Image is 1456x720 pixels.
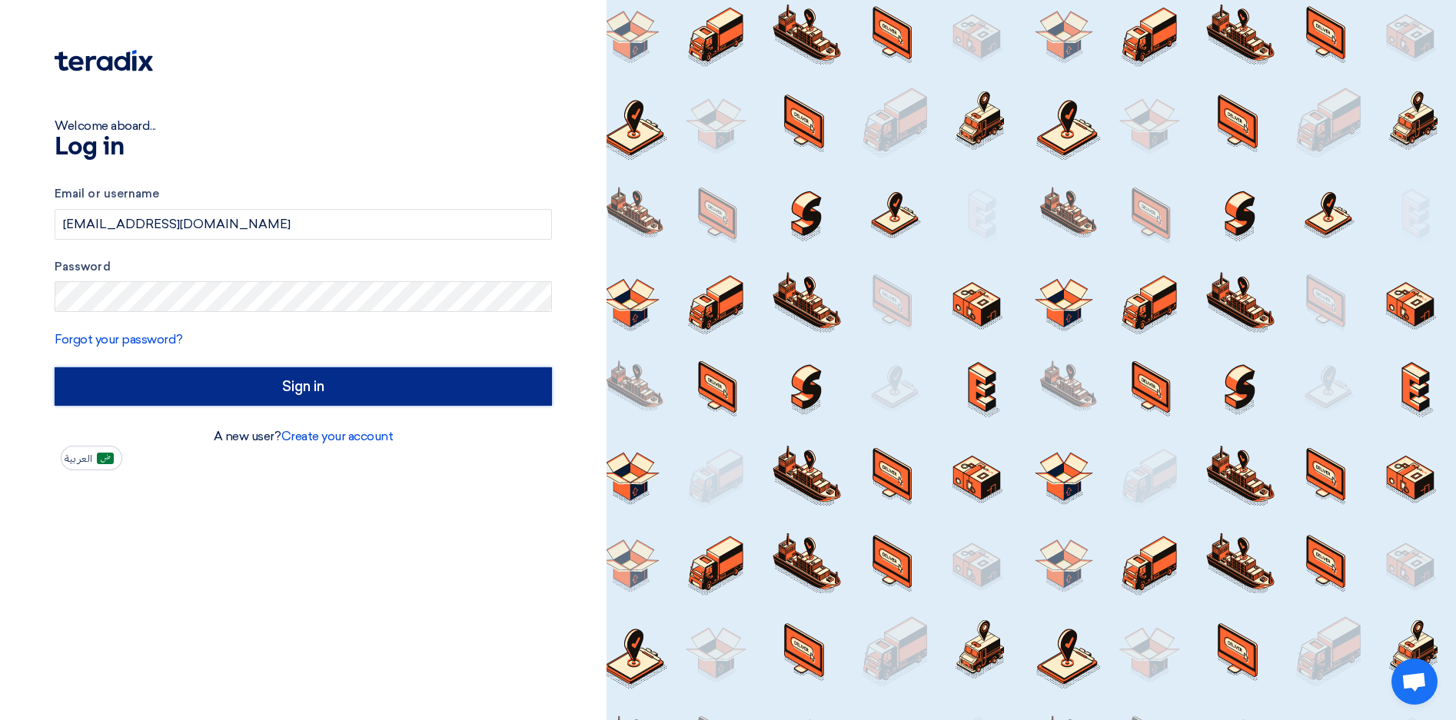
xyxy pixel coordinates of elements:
a: Create your account [281,429,394,443]
input: Enter your business email or username [55,209,552,240]
span: العربية [65,453,92,464]
font: A new user? [214,429,394,443]
img: Teradix logo [55,50,153,71]
a: Open chat [1391,659,1438,705]
input: Sign in [55,367,552,406]
img: ar-AR.png [97,453,114,464]
label: Password [55,258,552,276]
h1: Log in [55,135,552,160]
div: Welcome aboard... [55,117,552,135]
button: العربية [61,446,122,470]
a: Forgot your password? [55,332,183,347]
label: Email or username [55,185,552,203]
